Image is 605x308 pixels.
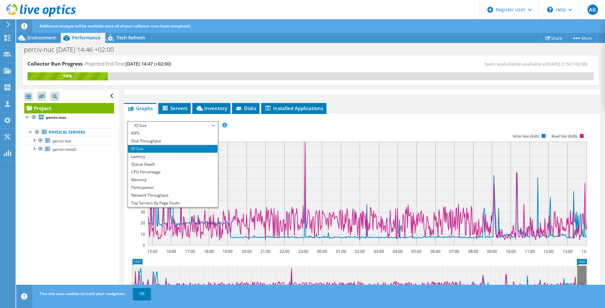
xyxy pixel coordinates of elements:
[125,61,171,67] span: [DATE] 14:47 (+02:00)
[27,35,56,41] span: Environment
[128,129,218,137] li: IOPS
[128,168,218,176] li: CPU Percentage
[46,115,66,120] b: perciv-nuc
[540,33,567,43] a: Share
[141,209,145,215] text: 30
[317,249,327,254] text: 00:00
[143,242,145,248] text: 0
[85,60,171,67] h4: Projected End Time:
[27,72,108,79] div: 14%
[513,134,539,139] text: Write Size (KiB)
[430,249,440,254] text: 06:00
[264,105,323,111] span: Installed Applications
[128,184,218,191] li: Participation
[128,191,218,199] li: Network Throughput
[24,113,114,122] a: perciv-nuc
[260,249,270,254] text: 21:00
[411,249,421,254] text: 05:00
[505,249,515,254] text: 10:00
[392,249,402,254] text: 04:00
[487,249,497,254] text: 09:00
[131,122,214,129] span: IO Size
[128,153,218,160] li: Latency
[196,105,227,111] span: Inventory
[147,249,157,254] text: 15:00
[547,61,587,67] span: [DATE] 21:52 (+02:00)
[128,199,218,207] li: Top Servers By Page Faults
[525,249,535,254] text: 11:00
[204,249,214,254] text: 18:00
[298,249,308,254] text: 23:00
[128,160,218,168] li: Queue Depth
[235,105,256,111] span: Disks
[547,7,553,13] svg: \n
[485,61,590,67] span: Next recalculation available at
[39,23,191,29] span: Additional analysis will be available once all of your collector runs have completed.
[127,105,153,111] span: Graphs
[374,249,384,254] text: 03:00
[133,288,151,300] a: OK
[222,249,232,254] text: 19:00
[128,145,218,153] li: IO Size
[141,231,145,237] text: 10
[185,249,195,254] text: 17:00
[355,249,365,254] text: 02:00
[241,249,251,254] text: 20:00
[581,249,591,254] text: 14:00
[24,103,114,113] a: Project
[53,138,71,144] span: perciv-nuc
[468,249,478,254] text: 08:00
[141,220,145,226] text: 20
[24,128,114,137] a: Physical Servers
[166,249,176,254] text: 16:00
[588,5,598,15] span: AB
[24,137,114,145] a: perciv-nuc
[543,249,553,254] text: 12:00
[117,35,145,41] span: Tech Refresh
[567,33,597,43] a: More
[279,249,289,254] text: 22:00
[552,134,577,139] text: Read Size (KiB)
[128,176,218,184] li: Memory
[24,145,114,153] a: perciv-mind2
[72,35,101,41] span: Performance
[53,147,76,152] span: perciv-mind2
[162,105,187,111] span: Servers
[39,291,126,296] span: This site uses cookies to track your navigation.
[336,249,346,254] text: 01:00
[128,137,218,145] li: Disk Throughput
[562,249,572,254] text: 13:00
[449,249,459,254] text: 07:00
[21,46,124,53] h1: perciv-nuc [DATE] 14:46 +02:00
